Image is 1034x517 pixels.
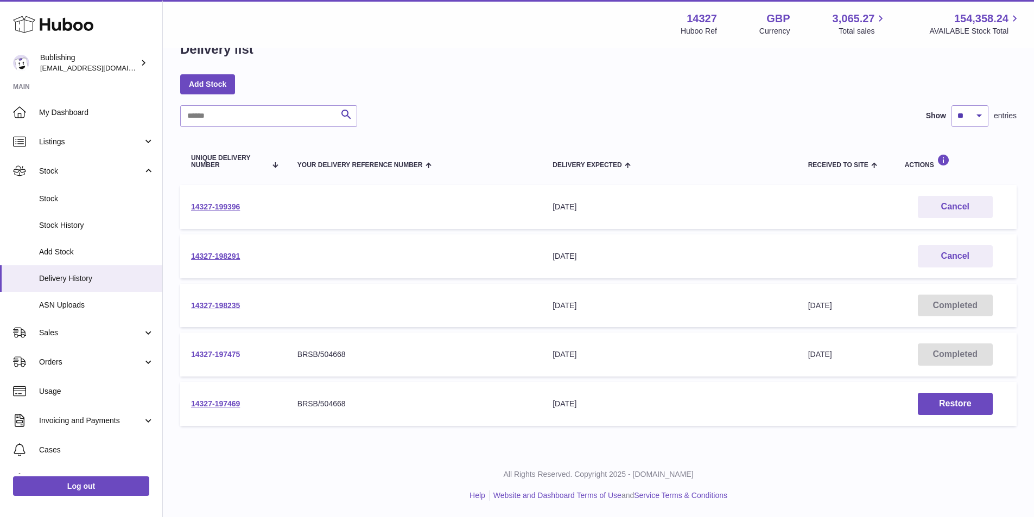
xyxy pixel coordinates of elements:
span: entries [994,111,1017,121]
span: Listings [39,137,143,147]
span: Invoicing and Payments [39,416,143,426]
a: 14327-199396 [191,202,240,211]
span: Stock [39,194,154,204]
a: Help [470,491,485,500]
div: [DATE] [553,399,786,409]
div: Bublishing [40,53,138,73]
span: Your Delivery Reference Number [297,162,423,169]
span: ASN Uploads [39,300,154,310]
a: 3,065.27 Total sales [833,11,887,36]
button: Cancel [918,245,993,267]
a: Service Terms & Conditions [634,491,727,500]
strong: GBP [766,11,790,26]
a: Website and Dashboard Terms of Use [493,491,621,500]
span: 154,358.24 [954,11,1008,26]
span: Stock History [39,220,154,231]
div: Actions [905,154,1006,169]
a: 14327-197475 [191,350,240,359]
span: Total sales [839,26,887,36]
a: Log out [13,476,149,496]
strong: 14327 [687,11,717,26]
div: [DATE] [553,251,786,261]
span: Stock [39,166,143,176]
a: 14327-197469 [191,399,240,408]
p: All Rights Reserved. Copyright 2025 - [DOMAIN_NAME] [172,469,1025,480]
div: [DATE] [553,349,786,360]
div: Huboo Ref [681,26,717,36]
span: Add Stock [39,247,154,257]
div: BRSB/504668 [297,399,531,409]
label: Show [926,111,946,121]
a: 14327-198291 [191,252,240,260]
span: AVAILABLE Stock Total [929,26,1021,36]
div: [DATE] [553,301,786,311]
button: Restore [918,393,993,415]
span: 3,065.27 [833,11,875,26]
span: Received to Site [808,162,868,169]
a: Add Stock [180,74,235,94]
span: Unique Delivery Number [191,155,266,169]
a: 14327-198235 [191,301,240,310]
div: [DATE] [553,202,786,212]
span: [DATE] [808,301,832,310]
span: Cases [39,445,154,455]
span: Orders [39,357,143,367]
span: Delivery History [39,273,154,284]
img: accounting@bublishing.com [13,55,29,71]
a: 154,358.24 AVAILABLE Stock Total [929,11,1021,36]
li: and [490,490,727,501]
span: Sales [39,328,143,338]
span: Delivery Expected [553,162,621,169]
h1: Delivery list [180,41,253,58]
div: BRSB/504668 [297,349,531,360]
span: Usage [39,386,154,397]
div: Currency [759,26,790,36]
span: [EMAIL_ADDRESS][DOMAIN_NAME] [40,63,160,72]
span: [DATE] [808,350,832,359]
span: My Dashboard [39,107,154,118]
button: Cancel [918,196,993,218]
